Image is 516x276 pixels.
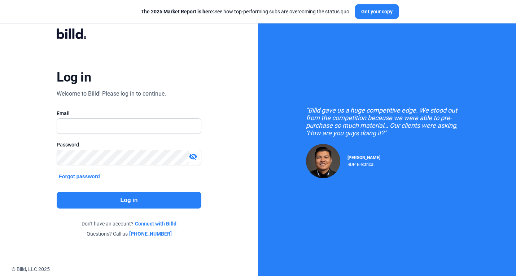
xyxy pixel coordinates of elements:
[347,160,380,167] div: RDP Electrical
[57,172,102,180] button: Forgot password
[306,144,340,178] img: Raul Pacheco
[57,89,166,98] div: Welcome to Billd! Please log in to continue.
[57,220,201,227] div: Don't have an account?
[57,141,201,148] div: Password
[57,69,91,85] div: Log in
[141,8,351,15] div: See how top-performing subs are overcoming the status quo.
[355,4,399,19] button: Get your copy
[306,106,468,137] div: "Billd gave us a huge competitive edge. We stood out from the competition because we were able to...
[135,220,176,227] a: Connect with Billd
[189,152,197,161] mat-icon: visibility_off
[347,155,380,160] span: [PERSON_NAME]
[129,230,172,237] a: [PHONE_NUMBER]
[57,230,201,237] div: Questions? Call us
[141,9,214,14] span: The 2025 Market Report is here:
[57,110,201,117] div: Email
[57,192,201,209] button: Log in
